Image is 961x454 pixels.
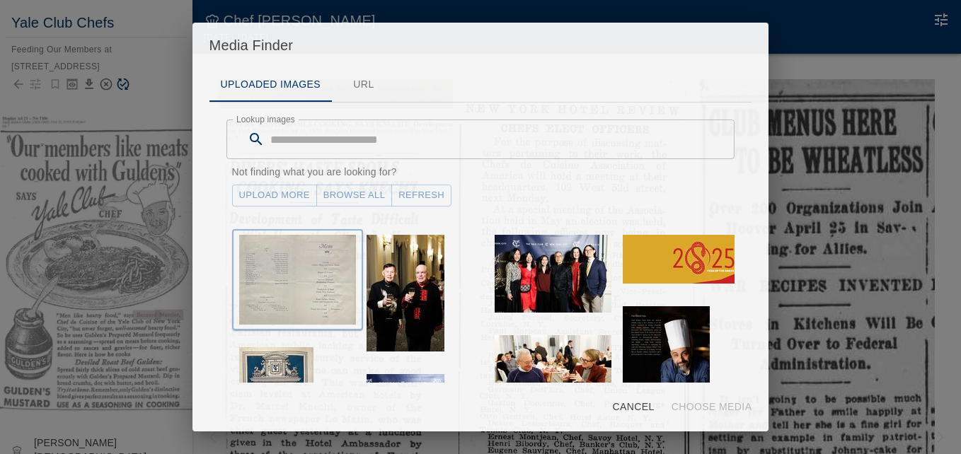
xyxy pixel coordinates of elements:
p: Not finding what you are looking for? [232,165,730,179]
button: URL [332,68,396,102]
img: Magician -- YC-LunarNewYear-2026-1914 [495,335,611,413]
a: Upload More [232,185,317,206]
a: Browse All [316,185,393,206]
button: Cancel [606,394,660,420]
label: Lookup images [236,113,295,125]
img: Male Guests -LunarNewYear-2026-1656 [367,235,444,351]
h2: Media Finder [192,23,769,68]
img: 11.18.1918 -- YCD -- menu [239,235,356,325]
button: Uploaded Images [209,68,332,102]
button: Refresh [391,185,451,206]
img: Remie Christ family -- YC-LunarNewYear-2026-2852 [495,235,611,313]
img: Chef Khaled [623,306,710,423]
img: Lunar New Year -- Year of the Snake -- 2025 [623,235,740,284]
